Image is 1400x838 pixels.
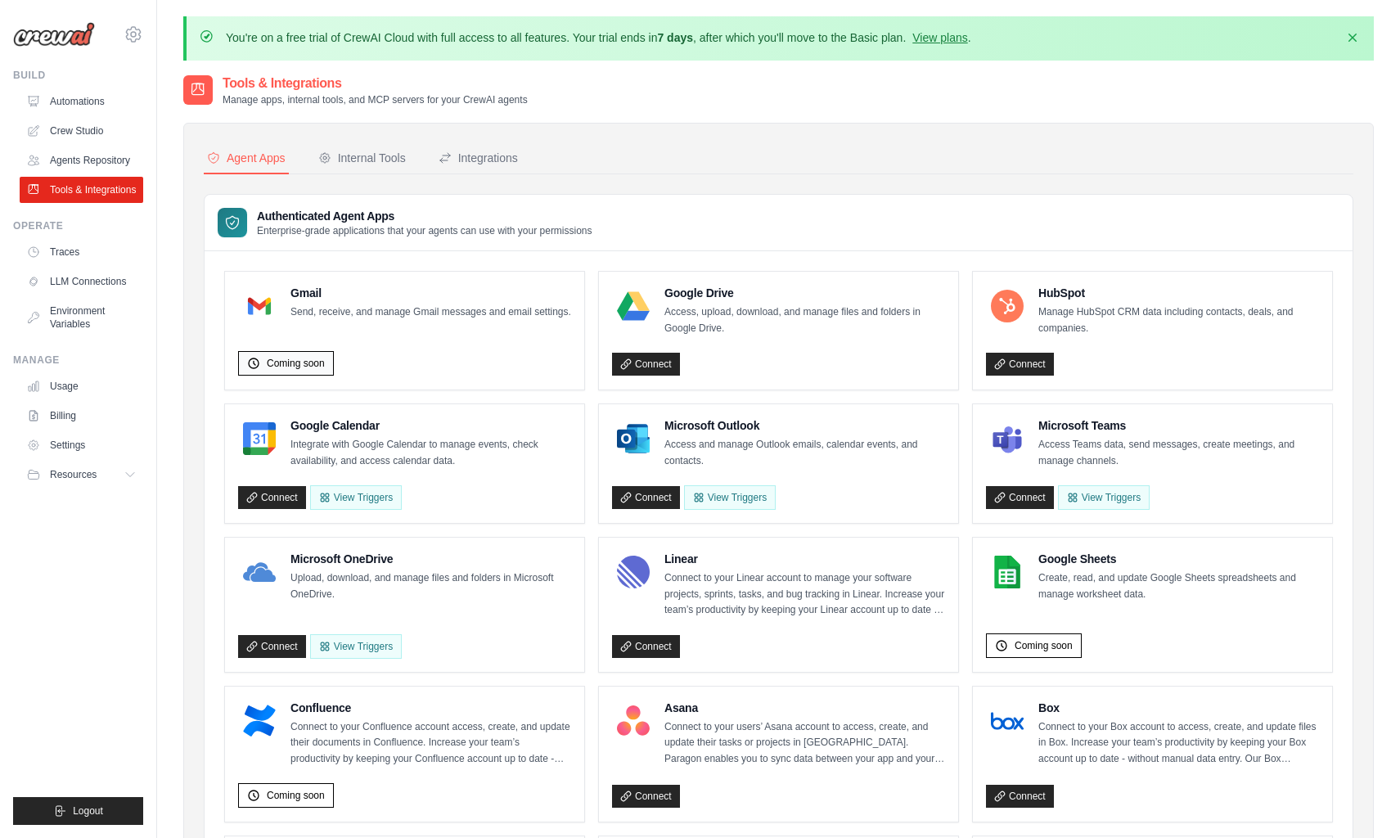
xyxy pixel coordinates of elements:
[684,485,776,510] : View Triggers
[20,118,143,144] a: Crew Studio
[13,354,143,367] div: Manage
[435,143,521,174] button: Integrations
[290,417,571,434] h4: Google Calendar
[991,705,1024,737] img: Box Logo
[243,422,276,455] img: Google Calendar Logo
[20,239,143,265] a: Traces
[310,634,402,659] : View Triggers
[617,556,650,588] img: Linear Logo
[991,422,1024,455] img: Microsoft Teams Logo
[290,285,571,301] h4: Gmail
[267,357,325,370] span: Coming soon
[1015,639,1073,652] span: Coming soon
[20,147,143,173] a: Agents Repository
[290,700,571,716] h4: Confluence
[986,785,1054,808] a: Connect
[223,74,528,93] h2: Tools & Integrations
[290,719,571,768] p: Connect to your Confluence account access, create, and update their documents in Confluence. Incr...
[20,462,143,488] button: Resources
[257,224,592,237] p: Enterprise-grade applications that your agents can use with your permissions
[73,804,103,818] span: Logout
[1038,551,1319,567] h4: Google Sheets
[1038,285,1319,301] h4: HubSpot
[664,285,945,301] h4: Google Drive
[243,290,276,322] img: Gmail Logo
[290,304,571,321] p: Send, receive, and manage Gmail messages and email settings.
[310,485,402,510] button: View Triggers
[1038,417,1319,434] h4: Microsoft Teams
[664,700,945,716] h4: Asana
[223,93,528,106] p: Manage apps, internal tools, and MCP servers for your CrewAI agents
[226,29,971,46] p: You're on a free trial of CrewAI Cloud with full access to all features. Your trial ends in , aft...
[439,150,518,166] div: Integrations
[1038,700,1319,716] h4: Box
[612,353,680,376] a: Connect
[1038,304,1319,336] p: Manage HubSpot CRM data including contacts, deals, and companies.
[617,422,650,455] img: Microsoft Outlook Logo
[20,177,143,203] a: Tools & Integrations
[243,705,276,737] img: Confluence Logo
[1038,570,1319,602] p: Create, read, and update Google Sheets spreadsheets and manage worksheet data.
[20,268,143,295] a: LLM Connections
[290,570,571,602] p: Upload, download, and manage files and folders in Microsoft OneDrive.
[20,403,143,429] a: Billing
[991,556,1024,588] img: Google Sheets Logo
[50,468,97,481] span: Resources
[664,304,945,336] p: Access, upload, download, and manage files and folders in Google Drive.
[20,432,143,458] a: Settings
[664,417,945,434] h4: Microsoft Outlook
[986,353,1054,376] a: Connect
[1058,485,1150,510] : View Triggers
[912,31,967,44] a: View plans
[612,635,680,658] a: Connect
[986,486,1054,509] a: Connect
[617,290,650,322] img: Google Drive Logo
[13,219,143,232] div: Operate
[1038,719,1319,768] p: Connect to your Box account to access, create, and update files in Box. Increase your team’s prod...
[664,719,945,768] p: Connect to your users’ Asana account to access, create, and update their tasks or projects in [GE...
[612,486,680,509] a: Connect
[204,143,289,174] button: Agent Apps
[257,208,592,224] h3: Authenticated Agent Apps
[13,69,143,82] div: Build
[617,705,650,737] img: Asana Logo
[612,785,680,808] a: Connect
[20,88,143,115] a: Automations
[290,437,571,469] p: Integrate with Google Calendar to manage events, check availability, and access calendar data.
[991,290,1024,322] img: HubSpot Logo
[243,556,276,588] img: Microsoft OneDrive Logo
[664,551,945,567] h4: Linear
[238,486,306,509] a: Connect
[657,31,693,44] strong: 7 days
[664,570,945,619] p: Connect to your Linear account to manage your software projects, sprints, tasks, and bug tracking...
[290,551,571,567] h4: Microsoft OneDrive
[315,143,409,174] button: Internal Tools
[20,298,143,337] a: Environment Variables
[267,789,325,802] span: Coming soon
[318,150,406,166] div: Internal Tools
[20,373,143,399] a: Usage
[1038,437,1319,469] p: Access Teams data, send messages, create meetings, and manage channels.
[13,797,143,825] button: Logout
[207,150,286,166] div: Agent Apps
[664,437,945,469] p: Access and manage Outlook emails, calendar events, and contacts.
[13,22,95,47] img: Logo
[238,635,306,658] a: Connect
